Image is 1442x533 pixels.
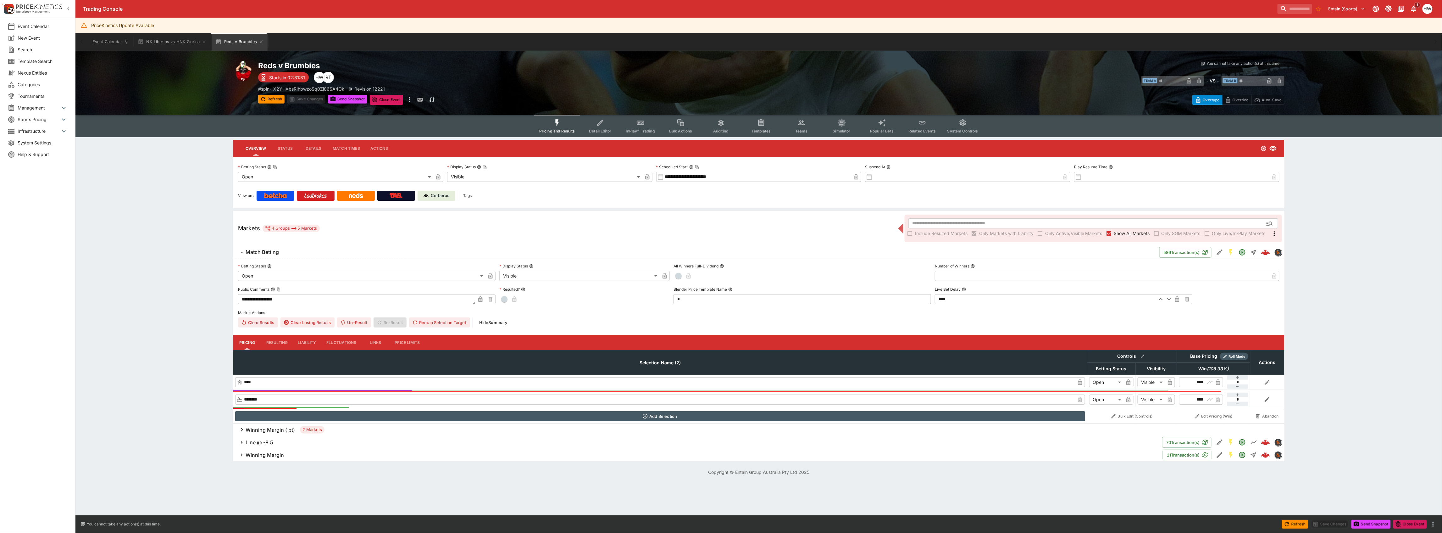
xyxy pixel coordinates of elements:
div: Show/hide Price Roll mode configuration. [1220,353,1248,360]
button: Status [271,141,299,156]
a: a24d8db9-9dfc-42dc-8eda-a78a7ad209b8 [1259,449,1272,461]
p: Display Status [499,263,528,269]
div: 449fc16c-c1b9-4987-94b8-bee94a49b1a1 [1261,248,1270,257]
button: HideSummary [475,317,511,328]
em: ( 106.33 %) [1207,365,1229,373]
span: Sports Pricing [18,116,60,123]
button: Pricing [233,335,261,350]
span: Team B [1223,78,1238,83]
label: View on : [238,191,254,201]
button: Live Bet Delay [962,287,966,292]
p: Auto-Save [1262,97,1282,103]
a: 86a7b292-bbe9-41b3-8257-13f8ff962ad0 [1259,436,1272,449]
span: Show All Markets [1114,230,1150,237]
button: Blender Price Template Name [728,287,733,292]
p: Copyright © Entain Group Australia Pty Ltd 2025 [75,469,1442,475]
span: Team A [1143,78,1157,83]
button: Harrison Walker [1421,2,1434,16]
img: Cerberus [424,193,429,198]
button: SGM Enabled [1225,247,1237,258]
button: Add Selection [235,411,1085,421]
a: Cerberus [418,191,455,201]
p: Scheduled Start [656,164,688,170]
button: Send Snapshot [1351,520,1391,529]
h6: - VS - [1207,77,1219,84]
span: New Event [18,35,68,41]
span: Management [18,104,60,111]
div: sportingsolutions [1274,439,1282,446]
svg: Visible [1269,145,1277,152]
button: Open [1264,218,1275,229]
button: Public CommentsCopy To Clipboard [271,287,275,292]
span: Template Search [18,58,68,65]
img: sportingsolutions [1275,249,1282,256]
button: Send Snapshot [328,95,367,104]
button: more [406,95,413,105]
button: Betting Status [267,264,272,268]
button: Remap Selection Target [409,317,470,328]
button: Edit Pricing (Win) [1179,411,1248,421]
button: Overview [241,141,271,156]
img: Neds [349,193,363,198]
button: Straight [1248,449,1259,461]
button: Straight [1248,247,1259,258]
p: Betting Status [238,263,266,269]
span: Teams [795,129,808,133]
div: Visible [447,172,642,182]
button: Links [362,335,390,350]
h5: Markets [238,225,260,232]
div: Open [1089,395,1123,405]
svg: Open [1239,439,1246,446]
p: Revision 12221 [354,86,385,92]
span: Only Markets with Liability [979,230,1034,237]
span: Tournaments [18,93,68,99]
div: Start From [1192,95,1284,105]
button: Abandon [1252,411,1282,421]
span: Search [18,46,68,53]
h6: Line @ -8.5 [246,439,273,446]
button: Fluctuations [321,335,362,350]
span: Help & Support [18,151,68,158]
span: Include Resulted Markets [915,230,968,237]
div: Event type filters [534,115,983,137]
button: Copy To Clipboard [273,165,277,169]
div: a24d8db9-9dfc-42dc-8eda-a78a7ad209b8 [1261,451,1270,459]
button: Liability [293,335,321,350]
span: Only Live/In-Play Markets [1212,230,1266,237]
button: Open [1237,449,1248,461]
div: Open [238,271,485,281]
button: Open [1237,247,1248,258]
p: Betting Status [238,164,266,170]
button: Betting StatusCopy To Clipboard [267,165,272,169]
span: Infrastructure [18,128,60,134]
span: InPlay™ Trading [626,129,655,133]
h2: Copy To Clipboard [258,61,771,70]
img: PriceKinetics [16,4,62,9]
button: Display Status [529,264,534,268]
div: Open [1089,377,1123,387]
button: All Winners Full-Dividend [720,264,724,268]
span: Templates [752,129,771,133]
button: 70Transaction(s) [1162,437,1212,448]
span: Un-Result [337,317,371,328]
img: logo-cerberus--red.svg [1261,438,1270,447]
svg: Open [1239,249,1246,256]
button: Scheduled StartCopy To Clipboard [689,165,694,169]
button: Override [1222,95,1251,105]
div: 4 Groups 5 Markets [265,225,317,232]
button: 586Transaction(s) [1159,247,1212,258]
button: Price Limits [390,335,425,350]
button: Close Event [370,95,403,105]
button: Documentation [1395,3,1407,14]
button: Copy To Clipboard [483,165,487,169]
button: Number of Winners [971,264,975,268]
img: Ladbrokes [304,193,327,198]
span: Only SGM Markets [1162,230,1201,237]
button: Toggle light/dark mode [1383,3,1394,14]
button: Play Resume Time [1109,165,1113,169]
div: Visible [1138,395,1165,405]
button: Connected to PK [1370,3,1382,14]
span: 2 Markets [300,427,324,433]
span: Related Events [908,129,936,133]
h6: Winning Margin ( pt) [246,427,295,433]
